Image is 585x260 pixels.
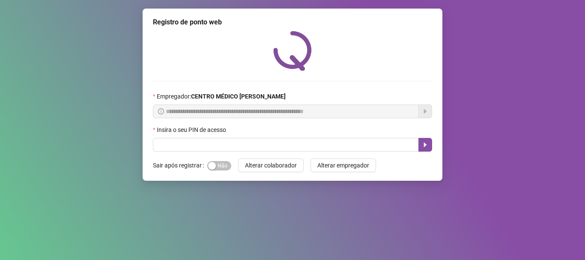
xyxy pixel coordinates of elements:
[422,141,429,148] span: caret-right
[238,158,304,172] button: Alterar colaborador
[317,161,369,170] span: Alterar empregador
[157,92,286,101] span: Empregador :
[191,93,286,100] strong: CENTRO MÉDICO [PERSON_NAME]
[153,158,207,172] label: Sair após registrar
[273,31,312,71] img: QRPoint
[245,161,297,170] span: Alterar colaborador
[153,125,232,134] label: Insira o seu PIN de acesso
[158,108,164,114] span: info-circle
[310,158,376,172] button: Alterar empregador
[153,17,432,27] div: Registro de ponto web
